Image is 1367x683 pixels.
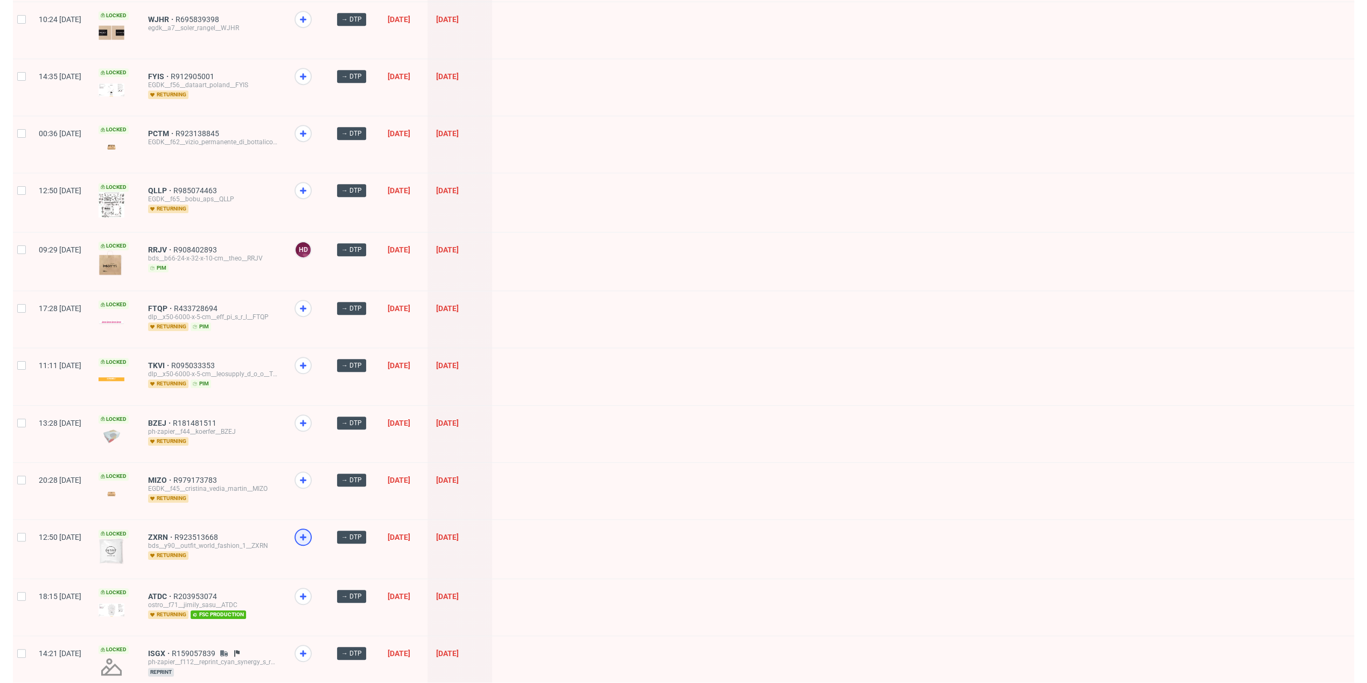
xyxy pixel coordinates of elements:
[191,322,211,331] span: pim
[148,15,176,24] a: WJHR
[148,476,173,484] a: MIZO
[39,592,81,601] span: 18:15 [DATE]
[148,313,277,321] div: dlp__x50-6000-x-5-cm__eff_pi_s_r_l__FTQP
[99,300,129,309] span: Locked
[388,186,410,195] span: [DATE]
[436,186,459,195] span: [DATE]
[99,242,129,250] span: Locked
[39,533,81,541] span: 12:50 [DATE]
[148,533,174,541] span: ZXRN
[148,72,171,81] a: FYIS
[436,476,459,484] span: [DATE]
[436,419,459,427] span: [DATE]
[341,72,362,81] span: → DTP
[148,610,188,619] span: returning
[148,541,277,550] div: bds__y90__outfit_world_fashion_1__ZXRN
[436,72,459,81] span: [DATE]
[99,472,129,481] span: Locked
[148,379,188,388] span: returning
[148,601,277,609] div: ostro__f71__jimily_sasu__ATDC
[99,358,129,367] span: Locked
[99,603,124,616] img: version_two_editor_design.png
[148,245,173,254] a: RRJV
[148,592,173,601] a: ATDC
[39,361,81,370] span: 11:11 [DATE]
[148,551,188,560] span: returning
[148,427,277,436] div: ph-zapier__f44__koerfer__BZEJ
[341,304,362,313] span: → DTP
[39,245,81,254] span: 09:29 [DATE]
[388,419,410,427] span: [DATE]
[388,361,410,370] span: [DATE]
[173,592,219,601] span: R203953074
[99,588,129,597] span: Locked
[148,90,188,99] span: returning
[173,419,219,427] a: R181481511
[99,415,129,424] span: Locked
[341,418,362,428] span: → DTP
[174,304,220,313] span: R433728694
[148,649,172,658] a: ISGX
[388,245,410,254] span: [DATE]
[172,649,218,658] span: R159057839
[341,592,362,601] span: → DTP
[171,72,216,81] span: R912905001
[174,533,220,541] a: R923513668
[99,654,124,680] img: no_design.png
[388,304,410,313] span: [DATE]
[191,610,246,619] span: fsc production
[99,320,124,324] img: version_two_editor_design
[388,649,410,658] span: [DATE]
[176,129,221,138] a: R923138845
[99,183,129,192] span: Locked
[39,186,81,195] span: 12:50 [DATE]
[388,533,410,541] span: [DATE]
[436,361,459,370] span: [DATE]
[148,484,277,493] div: EGDK__f45__cristina_vedia_martin__MIZO
[148,129,176,138] a: PCTM
[341,245,362,255] span: → DTP
[99,68,129,77] span: Locked
[388,592,410,601] span: [DATE]
[341,186,362,195] span: → DTP
[148,186,173,195] a: QLLP
[39,15,81,24] span: 10:24 [DATE]
[191,379,211,388] span: pim
[148,361,171,370] a: TKVI
[39,304,81,313] span: 17:28 [DATE]
[171,361,217,370] span: R095033353
[173,186,219,195] a: R985074463
[39,476,81,484] span: 20:28 [DATE]
[148,254,277,263] div: bds__b66-24-x-32-x-10-cm__theo__RRJV
[173,245,219,254] a: R908402893
[341,475,362,485] span: → DTP
[99,25,124,40] img: version_two_editor_design
[99,538,124,564] img: version_two_editor_design
[436,129,459,138] span: [DATE]
[388,476,410,484] span: [DATE]
[436,15,459,24] span: [DATE]
[148,668,174,677] span: reprint
[148,419,173,427] a: BZEJ
[148,494,188,503] span: returning
[148,304,174,313] span: FTQP
[436,649,459,658] span: [DATE]
[341,129,362,138] span: → DTP
[39,649,81,658] span: 14:21 [DATE]
[176,15,221,24] a: R695839398
[99,250,124,276] img: version_two_editor_design
[99,83,124,96] img: data
[341,361,362,370] span: → DTP
[148,437,188,446] span: returning
[173,476,219,484] span: R979173783
[99,377,124,382] img: version_two_editor_design.png
[99,140,124,154] img: version_two_editor_design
